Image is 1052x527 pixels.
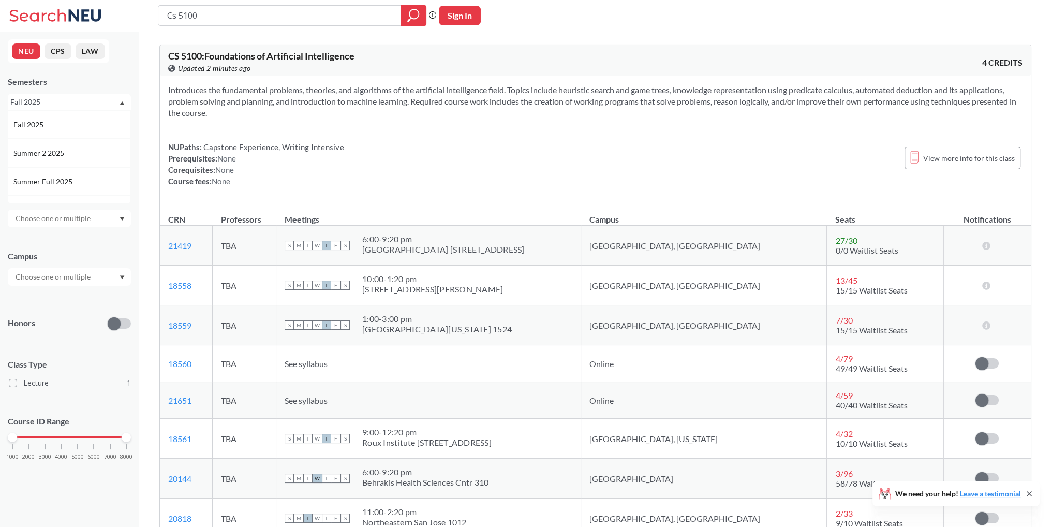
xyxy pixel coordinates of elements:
span: S [340,241,350,250]
section: Introduces the fundamental problems, theories, and algorithms of the artificial intelligence fiel... [168,84,1023,119]
span: 1 [127,377,131,389]
td: TBA [213,345,276,382]
p: Honors [8,317,35,329]
span: S [340,320,350,330]
span: M [294,320,303,330]
div: 6:00 - 9:20 pm [362,467,488,477]
td: TBA [213,419,276,459]
div: 11:00 - 2:20 pm [362,507,467,517]
div: 1:00 - 3:00 pm [362,314,512,324]
span: F [331,434,340,443]
div: [STREET_ADDRESS][PERSON_NAME] [362,284,503,295]
button: NEU [12,43,40,59]
th: Notifications [943,203,1030,226]
span: 27 / 30 [835,236,857,245]
div: Behrakis Health Sciences Cntr 310 [362,477,488,488]
div: Campus [8,251,131,262]
span: T [322,241,331,250]
a: 21419 [168,241,191,251]
div: Semesters [8,76,131,87]
a: 18558 [168,281,191,290]
a: Leave a testimonial [960,489,1021,498]
button: CPS [45,43,71,59]
span: 49/49 Waitlist Seats [835,363,907,373]
span: F [331,281,340,290]
div: Fall 2025Dropdown arrowFall 2025Summer 2 2025Summer Full 2025Summer 1 2025Spring 2025Fall 2024Sum... [8,94,131,110]
span: None [215,165,234,174]
td: [GEOGRAPHIC_DATA], [GEOGRAPHIC_DATA] [581,305,826,345]
span: T [322,514,331,523]
span: W [313,474,322,483]
span: T [303,474,313,483]
span: M [294,514,303,523]
span: 58/78 Waitlist Seats [835,478,907,488]
span: View more info for this class [923,152,1015,165]
span: None [217,154,236,163]
span: 4 / 79 [835,354,852,363]
td: [GEOGRAPHIC_DATA] [581,459,826,499]
span: Summer Full 2025 [13,176,75,187]
span: S [340,474,350,483]
td: Online [581,382,826,419]
span: F [331,514,340,523]
a: 18561 [168,434,191,444]
span: T [303,281,313,290]
span: T [322,474,331,483]
div: 9:00 - 12:20 pm [362,427,492,437]
td: Online [581,345,826,382]
span: S [285,434,294,443]
span: None [212,177,230,186]
span: 2000 [22,454,35,460]
span: 7 / 30 [835,315,852,325]
td: TBA [213,266,276,305]
div: 6:00 - 9:20 pm [362,234,525,244]
span: Summer 2 2025 [13,148,66,159]
span: 3000 [39,454,51,460]
span: S [285,281,294,290]
td: TBA [213,226,276,266]
div: Dropdown arrow [8,268,131,286]
div: CRN [168,214,185,225]
span: T [303,514,313,523]
span: 4 / 59 [835,390,852,400]
span: 1000 [6,454,19,460]
span: 7000 [104,454,116,460]
span: S [340,434,350,443]
button: LAW [76,43,105,59]
span: S [340,514,350,523]
span: M [294,474,303,483]
div: Dropdown arrow [8,210,131,227]
span: S [285,241,294,250]
svg: magnifying glass [407,8,420,23]
span: S [285,514,294,523]
th: Meetings [276,203,581,226]
span: T [303,434,313,443]
span: Updated 2 minutes ago [178,63,251,74]
input: Choose one or multiple [10,212,97,225]
span: Capstone Experience, Writing Intensive [202,142,344,152]
a: 21651 [168,396,191,405]
span: W [313,320,322,330]
td: [GEOGRAPHIC_DATA], [GEOGRAPHIC_DATA] [581,266,826,305]
span: 0/0 Waitlist Seats [835,245,898,255]
span: M [294,281,303,290]
a: 18560 [168,359,191,369]
td: TBA [213,382,276,419]
span: 4000 [55,454,67,460]
div: magnifying glass [401,5,426,26]
span: 8000 [120,454,132,460]
span: 4 CREDITS [982,57,1023,68]
span: 5000 [71,454,84,460]
span: M [294,434,303,443]
svg: Dropdown arrow [120,101,125,105]
th: Professors [213,203,276,226]
span: Class Type [8,359,131,370]
span: S [340,281,350,290]
span: See syllabus [285,359,328,369]
td: [GEOGRAPHIC_DATA], [GEOGRAPHIC_DATA] [581,226,826,266]
span: 4 / 32 [835,429,852,438]
span: F [331,474,340,483]
span: W [313,241,322,250]
span: See syllabus [285,396,328,405]
span: W [313,434,322,443]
